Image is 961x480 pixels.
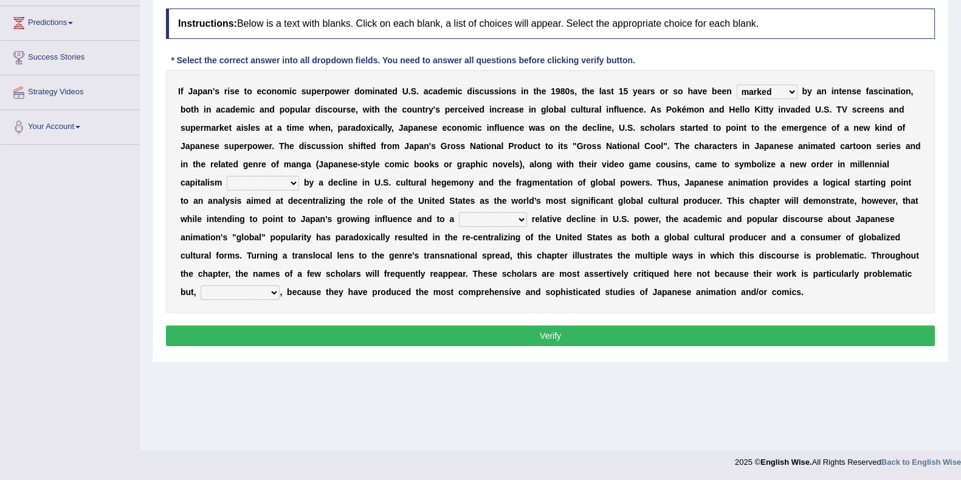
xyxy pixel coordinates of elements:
b: o [277,86,282,96]
b: h [687,86,693,96]
b: r [861,105,864,114]
b: c [480,86,484,96]
b: k [219,123,224,133]
a: Your Account [1,110,139,141]
b: e [475,105,480,114]
b: i [467,105,470,114]
b: g [541,105,546,114]
b: i [489,105,492,114]
b: r [591,105,594,114]
b: r [455,105,458,114]
b: n [821,86,827,96]
b: t [766,105,769,114]
b: n [523,86,529,96]
b: n [506,86,512,96]
b: t [371,105,374,114]
b: o [266,86,272,96]
button: Verify [166,325,935,346]
b: h [315,123,321,133]
b: n [906,86,911,96]
div: * Select the correct answer into all dropdown fields. You need to answer all questions before cli... [166,54,640,67]
b: p [198,86,203,96]
b: i [883,86,885,96]
b: . [829,105,832,114]
b: , [574,86,577,96]
b: P [666,105,672,114]
a: Strategy Videos [1,75,139,106]
b: o [185,105,191,114]
b: l [248,123,250,133]
b: a [790,105,795,114]
b: n [374,86,380,96]
b: c [292,86,297,96]
b: a [212,123,216,133]
b: s [570,86,574,96]
b: h [194,105,199,114]
a: Back to English Wise [881,457,961,467]
b: w [335,86,342,96]
b: l [580,105,583,114]
b: v [470,105,475,114]
b: n [846,86,852,96]
b: H [729,105,735,114]
b: e [638,86,642,96]
b: c [878,86,883,96]
b: l [742,105,745,114]
b: i [529,105,531,114]
b: d [480,105,485,114]
b: i [370,105,372,114]
b: e [235,105,240,114]
b: m [292,123,299,133]
b: a [889,105,894,114]
b: d [805,105,811,114]
b: s [475,86,480,96]
b: s [494,86,499,96]
b: o [900,86,906,96]
b: r [425,105,428,114]
b: l [300,105,303,114]
b: s [673,86,678,96]
b: u [576,105,581,114]
b: t [533,86,536,96]
b: , [911,86,913,96]
b: e [842,86,847,96]
b: o [247,86,252,96]
b: u [185,123,191,133]
b: c [856,105,861,114]
b: c [328,105,332,114]
b: n [264,105,270,114]
b: e [196,123,201,133]
b: s [301,86,306,96]
b: t [895,86,898,96]
b: e [702,86,707,96]
b: U [402,86,408,96]
b: c [497,105,501,114]
b: b [181,105,186,114]
b: e [717,86,722,96]
b: , [356,105,358,114]
b: i [289,86,292,96]
b: s [656,105,661,114]
b: a [260,105,264,114]
b: u [484,86,489,96]
b: e [869,105,874,114]
b: . [416,86,419,96]
b: . [408,86,411,96]
b: U [815,105,821,114]
b: a [424,86,429,96]
b: c [261,86,266,96]
b: o [678,86,683,96]
b: u [306,86,312,96]
b: a [642,86,647,96]
b: n [726,86,732,96]
b: 0 [565,86,570,96]
b: c [221,105,226,114]
b: a [236,123,241,133]
a: Predictions [1,6,139,37]
b: e [393,105,398,114]
b: p [311,86,317,96]
b: b [802,86,807,96]
b: l [616,105,619,114]
b: e [450,105,455,114]
b: e [387,86,392,96]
